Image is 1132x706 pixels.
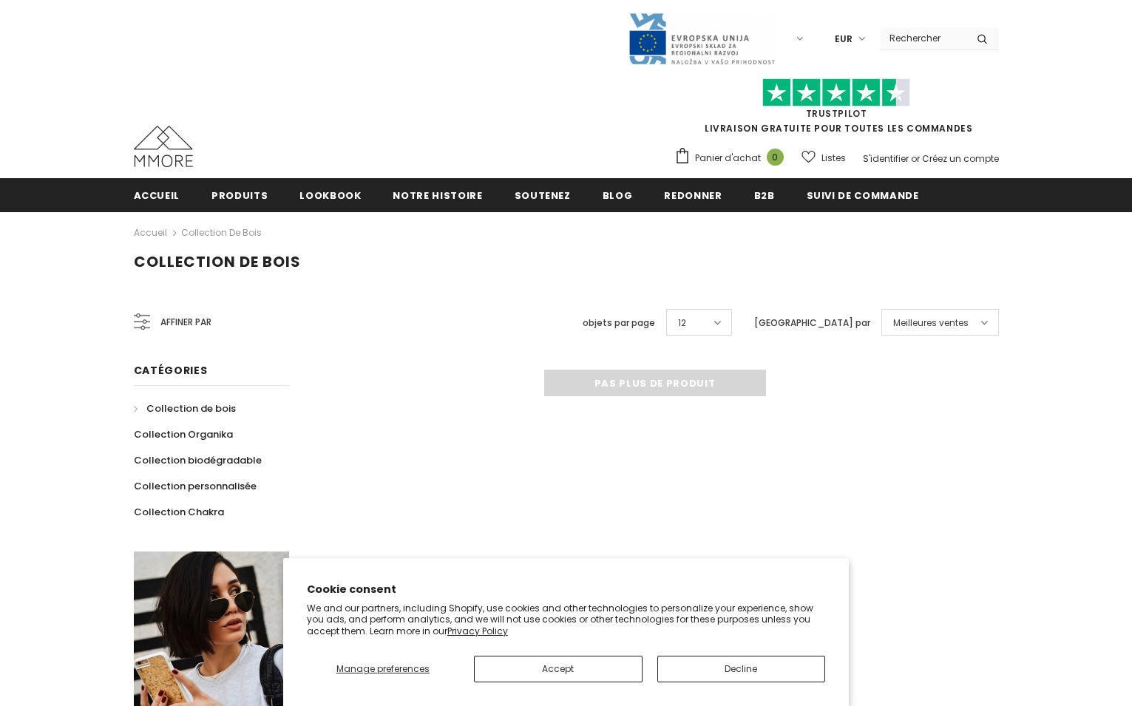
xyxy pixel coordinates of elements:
[835,32,853,47] span: EUR
[821,151,846,166] span: Listes
[393,178,482,211] a: Notre histoire
[806,107,867,120] a: TrustPilot
[146,401,236,415] span: Collection de bois
[807,189,919,203] span: Suivi de commande
[893,316,969,330] span: Meilleures ventes
[134,396,236,421] a: Collection de bois
[628,32,776,44] a: Javni Razpis
[674,85,999,135] span: LIVRAISON GRATUITE POUR TOUTES LES COMMANDES
[674,147,791,169] a: Panier d'achat 0
[181,226,262,239] a: Collection de bois
[695,151,761,166] span: Panier d'achat
[911,152,920,165] span: or
[603,189,633,203] span: Blog
[134,453,262,467] span: Collection biodégradable
[299,178,361,211] a: Lookbook
[754,189,775,203] span: B2B
[134,479,257,493] span: Collection personnalisée
[134,126,193,167] img: Cas MMORE
[664,178,722,211] a: Redonner
[307,582,826,597] h2: Cookie consent
[134,421,233,447] a: Collection Organika
[134,224,167,242] a: Accueil
[134,473,257,499] a: Collection personnalisée
[807,178,919,211] a: Suivi de commande
[307,656,459,682] button: Manage preferences
[134,505,224,519] span: Collection Chakra
[922,152,999,165] a: Créez un compte
[754,316,870,330] label: [GEOGRAPHIC_DATA] par
[657,656,826,682] button: Decline
[863,152,909,165] a: S'identifier
[307,603,826,637] p: We and our partners, including Shopify, use cookies and other technologies to personalize your ex...
[134,189,180,203] span: Accueil
[393,189,482,203] span: Notre histoire
[474,656,643,682] button: Accept
[515,189,571,203] span: soutenez
[767,149,784,166] span: 0
[515,178,571,211] a: soutenez
[211,178,268,211] a: Produits
[160,314,211,330] span: Affiner par
[881,27,966,49] input: Search Site
[678,316,686,330] span: 12
[664,189,722,203] span: Redonner
[134,447,262,473] a: Collection biodégradable
[134,499,224,525] a: Collection Chakra
[336,662,430,675] span: Manage preferences
[134,427,233,441] span: Collection Organika
[134,363,208,378] span: Catégories
[762,78,910,107] img: Faites confiance aux étoiles pilotes
[603,178,633,211] a: Blog
[299,189,361,203] span: Lookbook
[583,316,655,330] label: objets par page
[134,178,180,211] a: Accueil
[211,189,268,203] span: Produits
[447,625,508,637] a: Privacy Policy
[134,251,301,272] span: Collection de bois
[628,12,776,66] img: Javni Razpis
[754,178,775,211] a: B2B
[801,145,846,171] a: Listes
